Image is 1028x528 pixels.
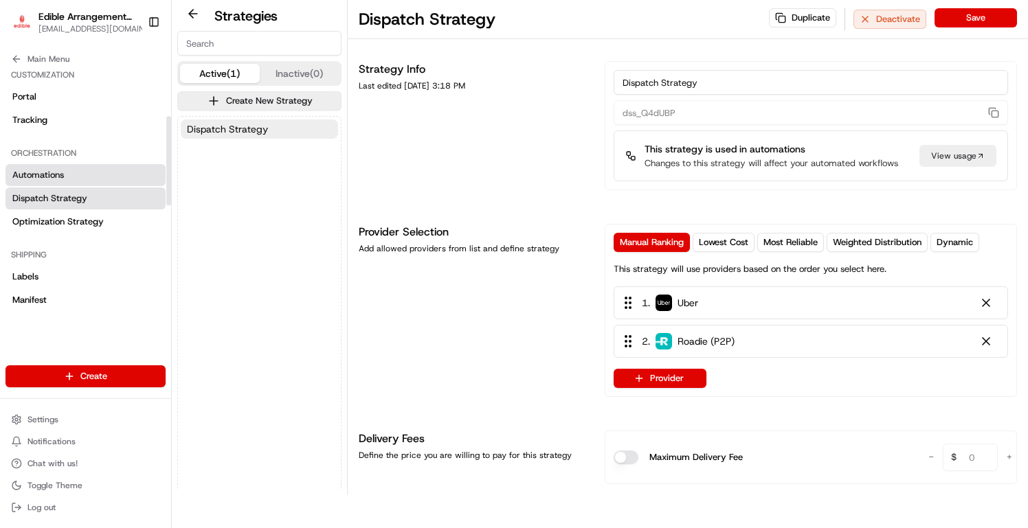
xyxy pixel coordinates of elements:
button: Lowest Cost [693,233,755,252]
input: Clear [36,89,227,103]
button: Toggle Theme [5,476,166,495]
button: Most Reliable [757,233,824,252]
h2: Strategies [214,6,278,25]
div: 💻 [116,200,127,211]
div: Orchestration [5,142,166,164]
a: Powered byPylon [97,232,166,243]
a: Dispatch Strategy [5,187,166,209]
div: Last edited [DATE] 3:18 PM [359,80,588,91]
span: Toggle Theme [27,480,82,491]
img: Edible Arrangements - Visalia, CA [11,12,33,32]
h1: Delivery Fees [359,431,588,447]
a: 💻API Documentation [111,194,226,218]
span: Optimization Strategy [12,216,104,228]
a: Manifest [5,289,166,311]
a: View usage [919,145,996,167]
div: Shipping [5,244,166,266]
div: 2 . [620,334,735,349]
div: 📗 [14,200,25,211]
img: uber-new-logo.jpeg [656,295,672,311]
span: Weighted Distribution [833,236,921,249]
label: Maximum Delivery Fee [649,450,743,464]
button: Weighted Distribution [827,233,928,252]
a: Tracking [5,109,166,131]
img: Nash [14,14,41,41]
span: Manual Ranking [620,236,684,249]
p: This strategy will use providers based on the order you select here. [614,263,886,275]
div: 1. Uber [614,286,1008,319]
div: Add allowed providers from list and define strategy [359,243,588,254]
h1: Strategy Info [359,61,588,78]
div: 1 . [620,295,698,310]
span: Pylon [137,233,166,243]
div: Customization [5,64,166,86]
button: Edible Arrangements - [GEOGRAPHIC_DATA], [GEOGRAPHIC_DATA] [38,10,135,23]
span: API Documentation [130,199,221,213]
span: Dispatch Strategy [12,192,87,205]
p: Welcome 👋 [14,55,250,77]
img: roadie-logo-v2.jpg [656,333,672,349]
button: Duplicate [769,8,836,27]
button: Create New Strategy [177,91,342,111]
input: Search [177,31,342,56]
a: Optimization Strategy [5,211,166,233]
a: Labels [5,266,166,288]
span: Lowest Cost [699,236,748,249]
span: Roadie (P2P) [678,334,735,348]
p: This strategy is used in automations [645,142,898,156]
span: Main Menu [27,54,69,65]
button: Dynamic [930,233,979,252]
div: Define the price you are willing to pay for this strategy [359,450,588,461]
span: Create [80,370,107,382]
span: Most Reliable [763,236,818,249]
span: Log out [27,502,56,513]
span: $ [946,446,962,473]
div: We're available if you need us! [47,145,174,156]
span: Notifications [27,436,76,447]
h1: Dispatch Strategy [359,8,495,30]
span: Settings [27,414,58,425]
a: 📗Knowledge Base [8,194,111,218]
span: Manifest [12,294,47,306]
button: Dispatch Strategy [181,119,338,139]
button: Create [5,365,166,387]
button: Settings [5,410,166,429]
span: Uber [678,296,698,310]
span: Automations [12,169,64,181]
span: Chat with us! [27,458,78,469]
button: Provider [614,369,706,388]
span: Knowledge Base [27,199,105,213]
span: Portal [12,91,36,103]
button: Main Menu [5,49,166,69]
button: Notifications [5,432,166,451]
button: Deactivate [853,10,926,29]
span: Dynamic [937,236,973,249]
button: Manual Ranking [614,233,690,252]
button: Start new chat [234,135,250,152]
button: Active (1) [180,64,260,83]
img: 1736555255976-a54dd68f-1ca7-489b-9aae-adbdc363a1c4 [14,131,38,156]
button: Edible Arrangements - Visalia, CAEdible Arrangements - [GEOGRAPHIC_DATA], [GEOGRAPHIC_DATA][EMAIL... [5,5,142,38]
div: 2. Roadie (P2P) [614,325,1008,358]
button: Chat with us! [5,454,166,473]
h1: Provider Selection [359,224,588,240]
span: Tracking [12,114,47,126]
div: Start new chat [47,131,225,145]
span: Dispatch Strategy [187,122,268,136]
a: Portal [5,86,166,108]
button: Log out [5,498,166,517]
button: [EMAIL_ADDRESS][DOMAIN_NAME] [38,23,150,34]
a: Automations [5,164,166,186]
button: Save [935,8,1017,27]
button: Inactive (0) [260,64,339,83]
p: Changes to this strategy will affect your automated workflows [645,157,898,170]
span: Labels [12,271,38,283]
